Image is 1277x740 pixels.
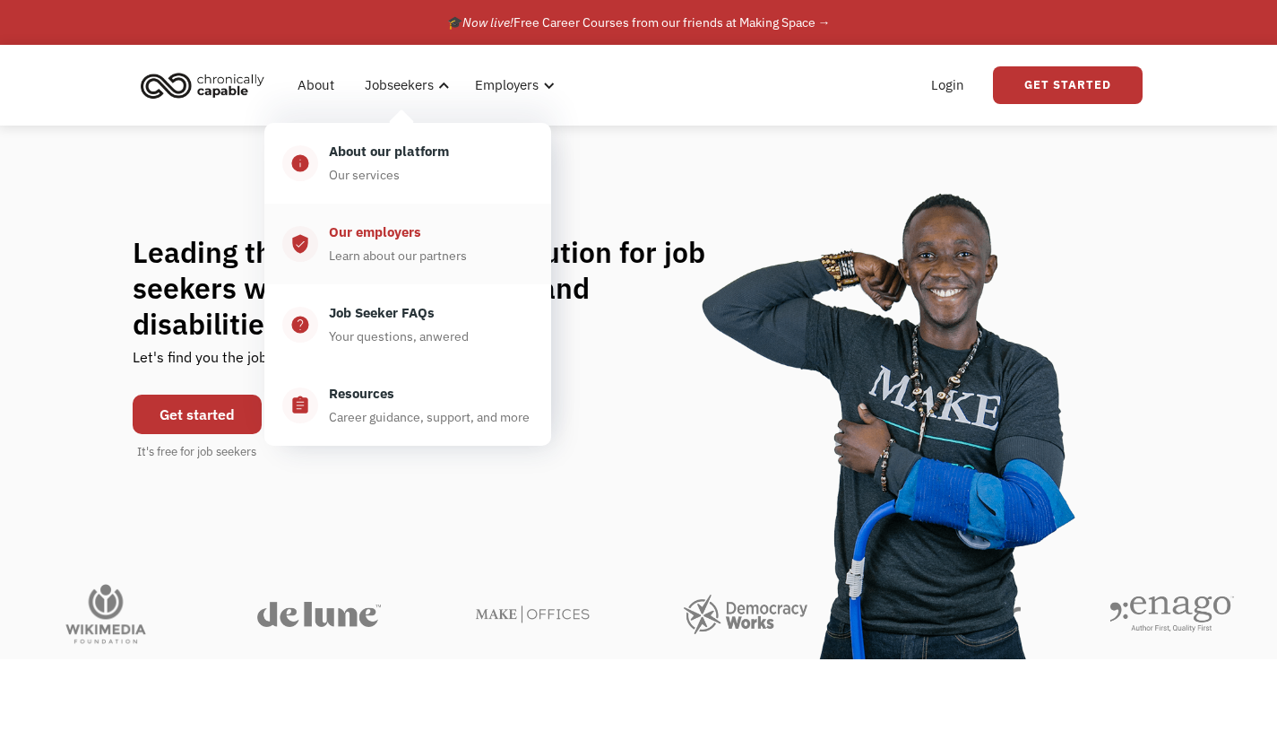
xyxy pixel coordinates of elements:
div: Let's find you the job of your dreams [133,342,368,386]
a: home [135,65,278,105]
div: Your questions, anwered [329,326,469,347]
div: verified_user [290,233,310,255]
a: About [287,57,345,114]
nav: Jobseekers [264,114,551,446]
a: assignmentResourcesCareer guidance, support, and more [264,365,551,446]
div: Jobseekers [354,57,455,114]
div: help_center [290,314,310,335]
img: Chronically Capable logo [135,65,270,105]
a: Login [920,57,975,114]
div: About our platform [329,141,449,162]
h1: Leading the flexible work revolution for job seekers with chronic illnesses and disabilities [133,234,740,342]
div: 🎓 Free Career Courses from our friends at Making Space → [447,12,831,33]
em: Now live! [462,14,513,30]
div: It's free for job seekers [137,443,256,461]
div: Our employers [329,222,421,243]
a: Get started [133,395,262,434]
div: assignment [290,395,310,416]
div: Our services [329,164,400,186]
a: help_centerJob Seeker FAQsYour questions, anwered [264,284,551,365]
div: Learn about our partners [329,245,467,266]
div: Career guidance, support, and more [329,406,530,428]
a: infoAbout our platformOur services [264,123,551,204]
a: Get Started [993,66,1143,104]
div: Resources [329,383,394,405]
div: Job Seeker FAQs [329,302,435,324]
div: info [290,152,310,174]
a: verified_userOur employersLearn about our partners [264,204,551,284]
div: Employers [475,74,539,96]
div: Jobseekers [365,74,434,96]
div: Employers [464,57,560,114]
